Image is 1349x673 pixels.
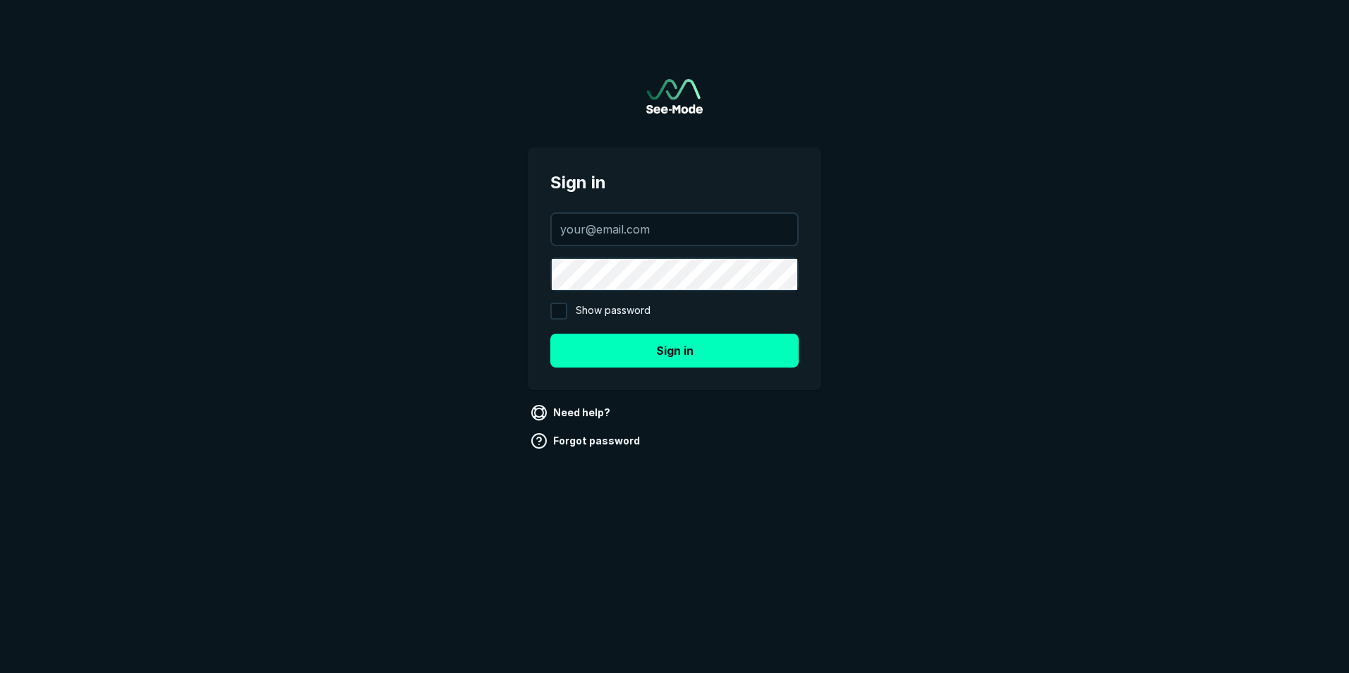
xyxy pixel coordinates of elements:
a: Forgot password [528,430,646,452]
input: your@email.com [552,214,797,245]
a: Need help? [528,401,616,424]
span: Sign in [550,170,799,195]
img: See-Mode Logo [646,79,703,114]
button: Sign in [550,334,799,368]
span: Show password [576,303,651,320]
a: Go to sign in [646,79,703,114]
